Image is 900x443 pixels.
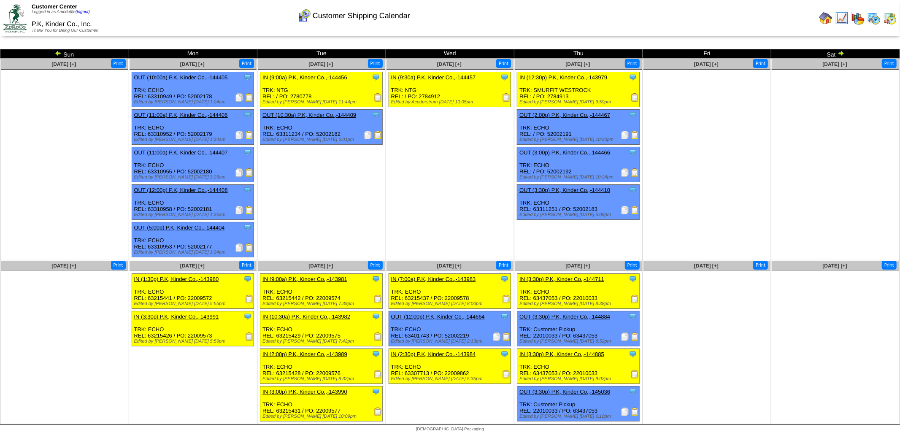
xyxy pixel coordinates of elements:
div: Edited by [PERSON_NAME] [DATE] 1:24am [134,250,254,255]
img: Tooltip [629,186,637,194]
div: Edited by [PERSON_NAME] [DATE] 11:44pm [262,100,382,105]
td: Mon [129,49,257,59]
img: Packing Slip [621,206,629,214]
img: Tooltip [243,275,252,283]
div: Edited by [PERSON_NAME] [DATE] 9:03pm [519,376,639,381]
span: [DEMOGRAPHIC_DATA] Packaging [416,427,484,432]
td: Fri [643,49,771,59]
a: IN (9:00a) P.K, Kinder Co.,-144456 [262,74,347,81]
div: TRK: ECHO REL: / PO: 52002191 [517,110,640,145]
a: OUT (10:30a) P.K, Kinder Co.,-144409 [262,112,356,118]
div: Edited by [PERSON_NAME] [DATE] 8:00pm [391,301,511,306]
a: [DATE] [+] [437,61,462,67]
div: Edited by [PERSON_NAME] [DATE] 5:55pm [134,301,254,306]
a: IN (7:00a) P.K, Kinder Co.,-143983 [391,276,476,282]
div: TRK: ECHO REL: 63437053 / PO: 22010033 [517,274,640,309]
img: calendarinout.gif [883,11,897,25]
a: [DATE] [+] [51,263,76,269]
a: [DATE] [+] [308,61,333,67]
div: Edited by [PERSON_NAME] [DATE] 1:25am [134,212,254,217]
div: Edited by [PERSON_NAME] [DATE] 8:52pm [519,339,639,344]
img: Tooltip [372,350,380,358]
img: Packing Slip [364,131,372,139]
div: Edited by [PERSON_NAME] [DATE] 1:24am [134,100,254,105]
span: [DATE] [+] [694,61,719,67]
img: Bill of Lading [631,168,639,177]
div: TRK: ECHO REL: 63307713 / PO: 22009862 [389,349,511,384]
div: TRK: ECHO REL: 63215431 / PO: 22009577 [260,386,383,421]
img: Bill of Lading [245,206,254,214]
a: IN (3:00p) P.K, Kinder Co.,-143990 [262,389,347,395]
span: Customer Center [32,3,77,10]
img: Receiving Document [502,370,511,378]
button: Print [753,261,768,270]
button: Print [496,261,511,270]
td: Sat [771,49,900,59]
button: Print [882,59,897,68]
a: [DATE] [+] [823,61,847,67]
a: IN (3:30p) P.K, Kinder Co.,-144885 [519,351,604,357]
img: Receiving Document [245,332,254,341]
div: TRK: ECHO REL: 63215441 / PO: 22009572 [132,274,254,309]
img: Receiving Document [631,295,639,303]
a: OUT (3:30p) P.K, Kinder Co.,-145036 [519,389,610,395]
img: Packing Slip [235,131,243,139]
img: arrowleft.gif [55,50,62,57]
img: Receiving Document [374,295,382,303]
button: Print [368,261,383,270]
span: [DATE] [+] [565,263,590,269]
img: Tooltip [372,312,380,321]
div: TRK: ECHO REL: 63311234 / PO: 52002182 [260,110,383,145]
span: [DATE] [+] [180,61,205,67]
img: ZoRoCo_Logo(Green%26Foil)%20jpg.webp [3,4,27,32]
img: Tooltip [243,186,252,194]
div: Edited by [PERSON_NAME] [DATE] 10:23pm [519,137,639,142]
img: Receiving Document [245,295,254,303]
div: Edited by Acederstrom [DATE] 10:05pm [391,100,511,105]
img: Packing Slip [235,93,243,102]
img: calendarprod.gif [867,11,881,25]
img: line_graph.gif [835,11,849,25]
div: Edited by [PERSON_NAME] [DATE] 7:42pm [262,339,382,344]
img: Bill of Lading [245,168,254,177]
div: Edited by [PERSON_NAME] [DATE] 1:25am [134,175,254,180]
img: Bill of Lading [245,243,254,252]
img: Tooltip [372,73,380,81]
div: TRK: ECHO REL: 63310949 / PO: 52002178 [132,72,254,107]
a: OUT (12:00p) P.K, Kinder Co.,-144408 [134,187,228,193]
a: OUT (5:00p) P.K, Kinder Co.,-144404 [134,224,225,231]
div: Edited by [PERSON_NAME] [DATE] 2:13pm [391,339,511,344]
td: Tue [257,49,386,59]
img: Tooltip [243,148,252,157]
div: Edited by [PERSON_NAME] [DATE] 5:08pm [519,212,639,217]
a: OUT (11:00a) P.K, Kinder Co.,-144406 [134,112,228,118]
img: Packing Slip [235,243,243,252]
img: Receiving Document [631,370,639,378]
div: TRK: ECHO REL: 63215437 / PO: 22009578 [389,274,511,309]
button: Print [496,59,511,68]
img: Tooltip [243,223,252,232]
div: TRK: ECHO REL: 63437053 / PO: 22010033 [517,349,640,384]
a: [DATE] [+] [437,263,462,269]
div: TRK: Customer Pickup REL: 22010033 / PO: 63437053 [517,311,640,346]
button: Print [625,59,640,68]
div: Edited by [PERSON_NAME] [DATE] 10:24pm [519,175,639,180]
img: Packing Slip [621,168,629,177]
img: Receiving Document [502,93,511,102]
div: Edited by [PERSON_NAME] [DATE] 8:38pm [519,301,639,306]
a: [DATE] [+] [823,263,847,269]
img: Bill of Lading [502,332,511,341]
span: Customer Shipping Calendar [313,11,410,20]
img: Bill of Lading [245,131,254,139]
span: [DATE] [+] [180,263,205,269]
td: Sun [0,49,129,59]
a: IN (9:00a) P.K, Kinder Co.,-143981 [262,276,347,282]
img: Bill of Lading [631,408,639,416]
img: calendarcustomer.gif [297,9,311,22]
img: Tooltip [500,350,509,358]
a: OUT (3:30p) P.K, Kinder Co.,-144884 [519,313,610,320]
button: Print [368,59,383,68]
